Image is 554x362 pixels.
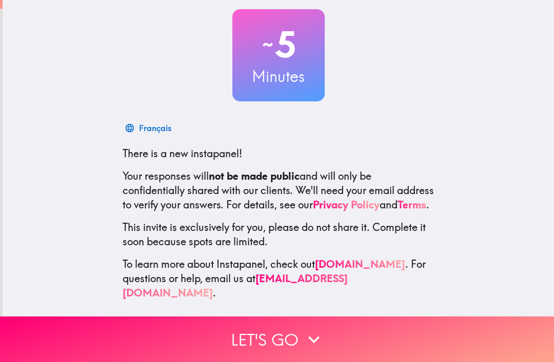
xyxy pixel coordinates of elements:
[123,220,434,249] p: This invite is exclusively for you, please do not share it. Complete it soon because spots are li...
[209,169,300,182] b: not be made public
[139,121,171,135] div: Français
[398,198,426,211] a: Terms
[123,118,175,138] button: Français
[123,257,434,300] p: To learn more about Instapanel, check out . For questions or help, email us at .
[232,66,325,87] h3: Minutes
[315,258,405,270] a: [DOMAIN_NAME]
[123,169,434,212] p: Your responses will and will only be confidentially shared with our clients. We'll need your emai...
[232,24,325,66] h2: 5
[261,29,275,60] span: ~
[123,272,348,299] a: [EMAIL_ADDRESS][DOMAIN_NAME]
[313,198,380,211] a: Privacy Policy
[123,147,242,160] span: There is a new instapanel!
